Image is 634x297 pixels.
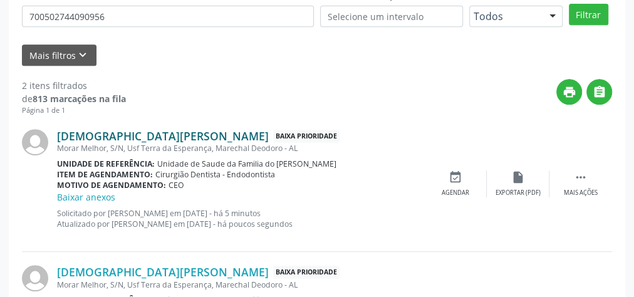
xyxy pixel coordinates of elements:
div: Exportar (PDF) [496,189,541,197]
i:  [593,85,606,99]
img: img [22,129,48,155]
div: Mais ações [564,189,598,197]
i: event_available [449,170,462,184]
span: Todos [474,10,537,23]
span: CEO [169,180,184,190]
b: Motivo de agendamento: [57,180,166,190]
a: Baixar anexos [57,191,115,203]
span: Unidade de Saude da Familia do [PERSON_NAME] [157,159,336,169]
span: Cirurgião Dentista - Endodontista [155,169,275,180]
i:  [574,170,588,184]
div: Morar Melhor, S/N, Usf Terra da Esperança, Marechal Deodoro - AL [57,279,424,290]
i: insert_drive_file [511,170,525,184]
a: [DEMOGRAPHIC_DATA][PERSON_NAME] [57,129,269,143]
span: Baixa Prioridade [273,130,340,143]
div: Página 1 de 1 [22,105,126,116]
input: Selecione um intervalo [320,6,463,27]
b: Unidade de referência: [57,159,155,169]
button: Filtrar [569,4,608,25]
b: Item de agendamento: [57,169,153,180]
div: de [22,92,126,105]
button: Mais filtroskeyboard_arrow_down [22,44,96,66]
div: 2 itens filtrados [22,79,126,92]
button:  [586,79,612,105]
strong: 813 marcações na fila [33,93,126,105]
i: keyboard_arrow_down [76,48,90,62]
button: print [556,79,582,105]
span: Baixa Prioridade [273,266,340,279]
a: [DEMOGRAPHIC_DATA][PERSON_NAME] [57,265,269,279]
img: img [22,265,48,291]
div: Agendar [442,189,469,197]
p: Solicitado por [PERSON_NAME] em [DATE] - há 5 minutos Atualizado por [PERSON_NAME] em [DATE] - há... [57,208,424,229]
div: Morar Melhor, S/N, Usf Terra da Esperança, Marechal Deodoro - AL [57,143,424,154]
i: print [563,85,576,99]
input: Nome, CNS [22,6,314,27]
